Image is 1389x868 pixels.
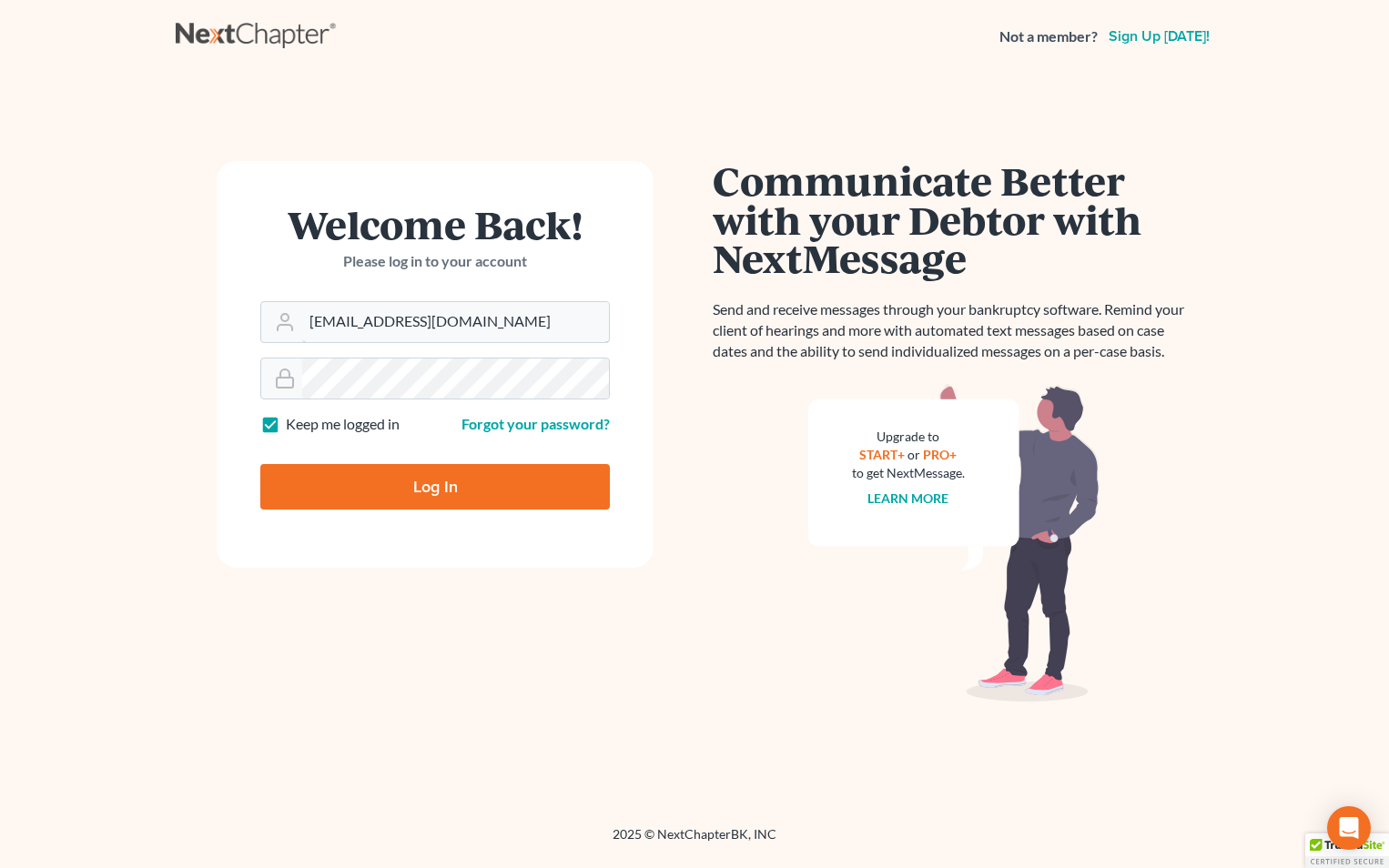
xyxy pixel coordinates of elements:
h1: Communicate Better with your Debtor with NextMessage [713,161,1195,278]
a: Learn more [868,490,949,506]
div: Upgrade to [852,428,965,446]
input: Email Address [302,302,609,342]
input: Log In [260,464,610,510]
a: START+ [860,447,906,462]
label: Keep me logged in [286,414,400,435]
a: Forgot your password? [461,415,610,432]
div: to get NextMessage. [852,464,965,482]
div: TrustedSite Certified [1305,833,1389,868]
h1: Welcome Back! [260,205,610,244]
img: nextmessage_bg-59042aed3d76b12b5cd301f8e5b87938c9018125f34e5fa2b7a6b67550977c72.svg [808,384,1100,702]
div: Open Intercom Messenger [1327,806,1371,850]
a: PRO+ [924,447,958,462]
strong: Not a member? [999,26,1098,47]
p: Please log in to your account [260,251,610,272]
a: Sign up [DATE]! [1105,29,1213,44]
p: Send and receive messages through your bankruptcy software. Remind your client of hearings and mo... [713,299,1195,362]
span: or [908,447,921,462]
div: 2025 © NextChapterBK, INC [176,825,1213,858]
